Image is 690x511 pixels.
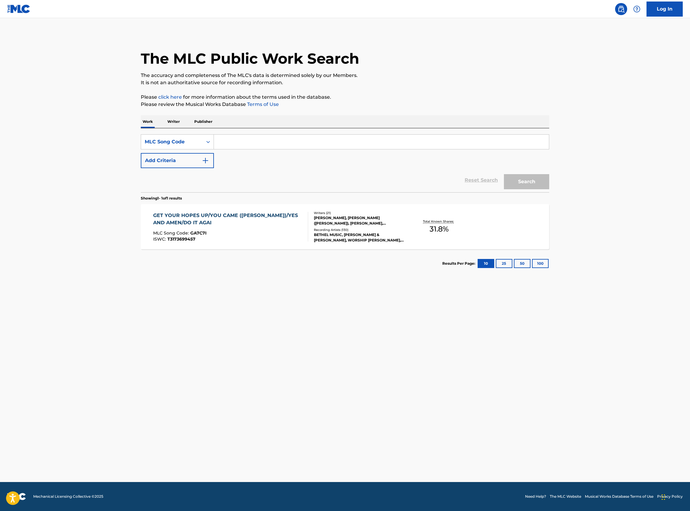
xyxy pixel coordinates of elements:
a: Public Search [615,3,627,15]
p: The accuracy and completeness of The MLC's data is determined solely by our Members. [141,72,549,79]
p: Please for more information about the terms used in the database. [141,94,549,101]
div: GET YOUR HOPES UP/YOU CAME ([PERSON_NAME])/YES AND AMEN/DO IT AGAI [153,212,303,226]
img: logo [7,493,26,500]
p: Total Known Shares: [423,219,455,224]
div: Help [631,3,643,15]
form: Search Form [141,134,549,192]
p: Results Per Page: [442,261,477,266]
div: [PERSON_NAME], [PERSON_NAME] ([PERSON_NAME]), [PERSON_NAME], [PERSON_NAME] [PERSON_NAME], [PERSON... [314,215,405,226]
a: Terms of Use [246,101,279,107]
img: 9d2ae6d4665cec9f34b9.svg [202,157,209,164]
span: MLC Song Code : [153,230,190,236]
a: The MLC Website [550,494,581,499]
a: Need Help? [525,494,546,499]
span: GA7C7I [190,230,207,236]
button: Add Criteria [141,153,214,168]
iframe: Chat Widget [660,482,690,511]
p: Publisher [192,115,214,128]
button: 25 [496,259,512,268]
p: Please review the Musical Works Database [141,101,549,108]
div: MLC Song Code [145,138,199,145]
a: Musical Works Database Terms of Use [585,494,653,499]
img: search [617,5,625,13]
span: T3173699457 [167,236,195,242]
div: Recording Artists ( 130 ) [314,228,405,232]
a: Privacy Policy [657,494,683,499]
span: Mechanical Licensing Collective © 2025 [33,494,103,499]
img: MLC Logo [7,5,31,13]
p: Showing 1 - 1 of 1 results [141,196,182,201]
div: Drag [662,488,665,506]
a: GET YOUR HOPES UP/YOU CAME ([PERSON_NAME])/YES AND AMEN/DO IT AGAIMLC Song Code:GA7C7IISWC:T31736... [141,204,549,249]
h1: The MLC Public Work Search [141,50,359,68]
a: Log In [646,2,683,17]
p: Writer [166,115,182,128]
button: 50 [514,259,530,268]
span: ISWC : [153,236,167,242]
p: Work [141,115,155,128]
span: 31.8 % [430,224,449,235]
div: BETHEL MUSIC, [PERSON_NAME] & [PERSON_NAME], WORSHIP [PERSON_NAME], LIGHTBOYS, THE BUTTERTONES, W... [314,232,405,243]
img: help [633,5,640,13]
p: It is not an authoritative source for recording information. [141,79,549,86]
button: 100 [532,259,549,268]
a: click here [158,94,182,100]
button: 10 [478,259,494,268]
div: Writers ( 21 ) [314,211,405,215]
